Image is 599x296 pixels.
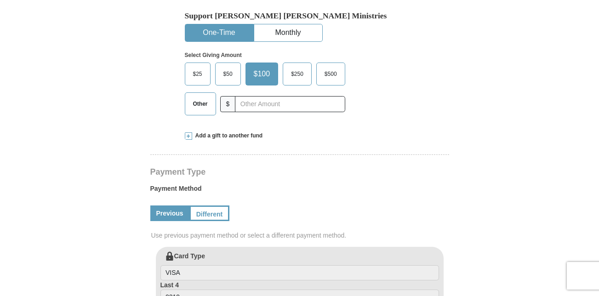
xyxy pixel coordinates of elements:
strong: Select Giving Amount [185,52,242,58]
h4: Payment Type [150,168,449,176]
label: Payment Method [150,184,449,198]
button: Monthly [254,24,322,41]
span: Use previous payment method or select a different payment method. [151,231,450,240]
button: One-Time [185,24,253,41]
span: Add a gift to another fund [192,132,263,140]
span: $500 [320,67,342,81]
a: Different [189,205,230,221]
span: Other [188,97,212,111]
label: Card Type [160,251,439,281]
input: Card Type [160,265,439,281]
span: $ [220,96,236,112]
a: Previous [150,205,189,221]
span: $250 [286,67,308,81]
h5: Support [PERSON_NAME] [PERSON_NAME] Ministries [185,11,415,21]
span: $50 [219,67,237,81]
span: $25 [188,67,207,81]
input: Other Amount [235,96,345,112]
span: $100 [249,67,275,81]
